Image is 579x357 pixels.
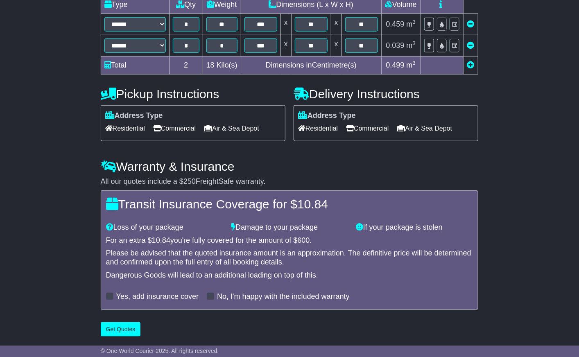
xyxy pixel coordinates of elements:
[102,223,227,232] div: Loss of your package
[280,35,291,56] td: x
[407,20,416,28] span: m
[467,61,475,69] a: Add new item
[294,87,478,101] h4: Delivery Instructions
[241,56,381,74] td: Dimensions in Centimetre(s)
[106,271,473,280] div: Dangerous Goods will lead to an additional loading on top of this.
[413,19,416,25] sup: 3
[331,35,342,56] td: x
[280,14,291,35] td: x
[153,122,196,135] span: Commercial
[101,56,169,74] td: Total
[203,56,241,74] td: Kilo(s)
[298,122,338,135] span: Residential
[101,87,285,101] h4: Pickup Instructions
[105,122,145,135] span: Residential
[101,322,141,337] button: Get Quotes
[101,348,219,354] span: © One World Courier 2025. All rights reserved.
[105,111,163,120] label: Address Type
[413,40,416,46] sup: 3
[183,177,196,185] span: 250
[413,60,416,66] sup: 3
[106,249,473,267] div: Please be advised that the quoted insurance amount is an approximation. The definitive price will...
[297,236,310,244] span: 600
[106,197,473,211] h4: Transit Insurance Coverage for $
[106,236,473,245] div: For an extra $ you're fully covered for the amount of $ .
[467,41,475,50] a: Remove this item
[101,160,479,173] h4: Warranty & Insurance
[386,20,405,28] span: 0.459
[297,197,328,211] span: 10.84
[397,122,452,135] span: Air & Sea Depot
[227,223,352,232] div: Damage to your package
[152,236,170,244] span: 10.84
[116,292,199,301] label: Yes, add insurance cover
[206,61,215,69] span: 18
[169,56,203,74] td: 2
[217,292,350,301] label: No, I'm happy with the included warranty
[352,223,477,232] div: If your package is stolen
[331,14,342,35] td: x
[386,61,405,69] span: 0.499
[101,177,479,186] div: All our quotes include a $ FreightSafe warranty.
[346,122,389,135] span: Commercial
[467,20,475,28] a: Remove this item
[407,61,416,69] span: m
[386,41,405,50] span: 0.039
[204,122,259,135] span: Air & Sea Depot
[298,111,356,120] label: Address Type
[407,41,416,50] span: m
